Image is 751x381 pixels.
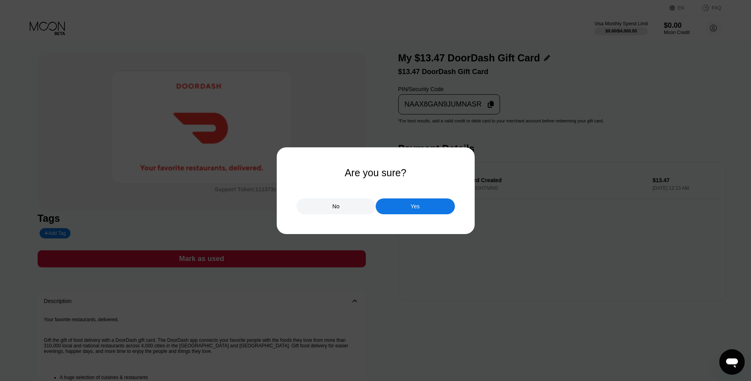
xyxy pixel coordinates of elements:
[411,203,420,210] div: Yes
[333,203,340,210] div: No
[297,198,376,214] div: No
[376,198,455,214] div: Yes
[345,167,407,179] div: Are you sure?
[719,349,745,375] iframe: Button to launch messaging window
